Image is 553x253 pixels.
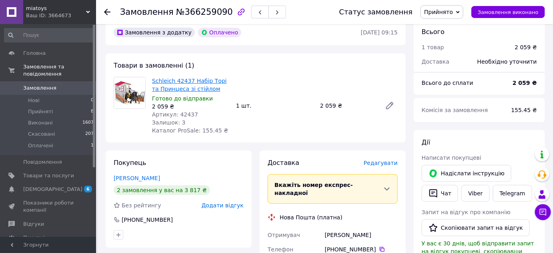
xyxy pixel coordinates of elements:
[23,63,96,78] span: Замовлення та повідомлення
[515,43,537,51] div: 2 059 ₴
[26,12,96,19] div: Ваш ID: 3664673
[23,50,46,57] span: Головна
[317,100,379,111] div: 2 059 ₴
[274,182,353,196] span: Вкажіть номер експрес-накладної
[84,186,92,193] span: 6
[114,185,210,195] div: 2 замовлення у вас на 3 817 ₴
[152,111,198,118] span: Артикул: 42437
[513,80,537,86] b: 2 059 ₴
[26,5,86,12] span: miatoys
[471,6,545,18] button: Замовлення виконано
[422,185,458,202] button: Чат
[114,175,160,181] a: [PERSON_NAME]
[23,84,56,92] span: Замовлення
[361,29,398,36] time: [DATE] 09:15
[422,44,444,50] span: 1 товар
[268,232,300,238] span: Отримувач
[114,77,145,108] img: Schleich 42437 Набір Торі та Принцеса зі стійлом
[176,7,233,17] span: №366259090
[82,119,94,127] span: 1607
[114,28,195,37] div: Замовлення з додатку
[23,221,44,228] span: Відгуки
[121,216,174,224] div: [PHONE_NUMBER]
[28,119,53,127] span: Виконані
[91,142,94,149] span: 1
[478,9,539,15] span: Замовлення виконано
[424,9,453,15] span: Прийнято
[473,53,542,70] div: Необхідно уточнити
[120,7,174,17] span: Замовлення
[104,8,110,16] div: Повернутися назад
[422,58,449,65] span: Доставка
[268,159,299,167] span: Доставка
[422,219,530,236] button: Скопіювати запит на відгук
[23,159,62,166] span: Повідомлення
[535,204,551,220] button: Чат з покупцем
[422,139,430,146] span: Дії
[28,108,53,115] span: Прийняті
[364,160,398,166] span: Редагувати
[152,102,230,110] div: 2 059 ₴
[152,78,227,92] a: Schleich 42437 Набір Торі та Принцеса зі стійлом
[85,131,94,138] span: 207
[422,165,511,182] button: Надіслати інструкцію
[28,97,40,104] span: Нові
[28,142,53,149] span: Оплачені
[152,95,213,102] span: Готово до відправки
[4,28,94,42] input: Пошук
[28,131,55,138] span: Скасовані
[382,98,398,114] a: Редагувати
[233,100,317,111] div: 1 шт.
[339,8,413,16] div: Статус замовлення
[152,127,228,134] span: Каталог ProSale: 155.45 ₴
[23,172,74,179] span: Товари та послуги
[511,107,537,113] span: 155.45 ₴
[23,234,45,241] span: Покупці
[91,97,94,104] span: 0
[198,28,241,37] div: Оплачено
[493,185,532,202] a: Telegram
[202,202,244,209] span: Додати відгук
[422,155,481,161] span: Написати покупцеві
[114,62,194,69] span: Товари в замовленні (1)
[152,119,186,126] span: Залишок: 3
[122,202,161,209] span: Без рейтингу
[422,80,473,86] span: Всього до сплати
[461,185,489,202] a: Viber
[422,28,445,36] span: Всього
[323,228,399,242] div: [PERSON_NAME]
[23,199,74,214] span: Показники роботи компанії
[422,107,488,113] span: Комісія за замовлення
[114,159,146,167] span: Покупець
[91,108,94,115] span: 8
[278,213,345,221] div: Нова Пошта (платна)
[23,186,82,193] span: [DEMOGRAPHIC_DATA]
[422,209,511,215] span: Запит на відгук про компанію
